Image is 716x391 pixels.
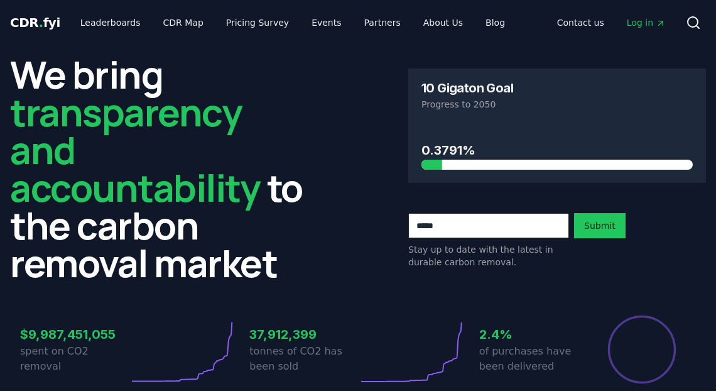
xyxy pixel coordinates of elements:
[354,11,411,34] a: Partners
[39,15,43,30] span: .
[421,141,693,160] h3: 0.3791%
[617,11,676,34] a: Log in
[301,11,351,34] a: Events
[574,213,626,238] button: Submit
[607,314,677,385] div: Percentage of sales delivered
[20,344,129,374] p: spent on CO2 removal
[421,82,513,94] h3: 10 Gigaton Goal
[10,55,308,282] h2: We bring to the carbon removal market
[408,243,569,268] p: Stay up to date with the latest in durable carbon removal.
[547,11,614,34] a: Contact us
[627,16,666,29] span: Log in
[249,325,358,344] h3: 37,912,399
[20,325,129,344] h3: $9,987,451,055
[10,15,60,30] span: CDR fyi
[479,325,588,344] h3: 2.4%
[70,11,151,34] a: Leaderboards
[10,14,60,31] a: CDR.fyi
[70,11,515,34] nav: Main
[479,344,588,374] p: of purchases have been delivered
[153,11,214,34] a: CDR Map
[413,11,473,34] a: About Us
[475,11,515,34] a: Blog
[421,98,693,111] p: Progress to 2050
[249,344,358,374] p: tonnes of CO2 has been sold
[10,86,260,213] span: transparency and accountability
[216,11,299,34] a: Pricing Survey
[547,11,676,34] nav: Main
